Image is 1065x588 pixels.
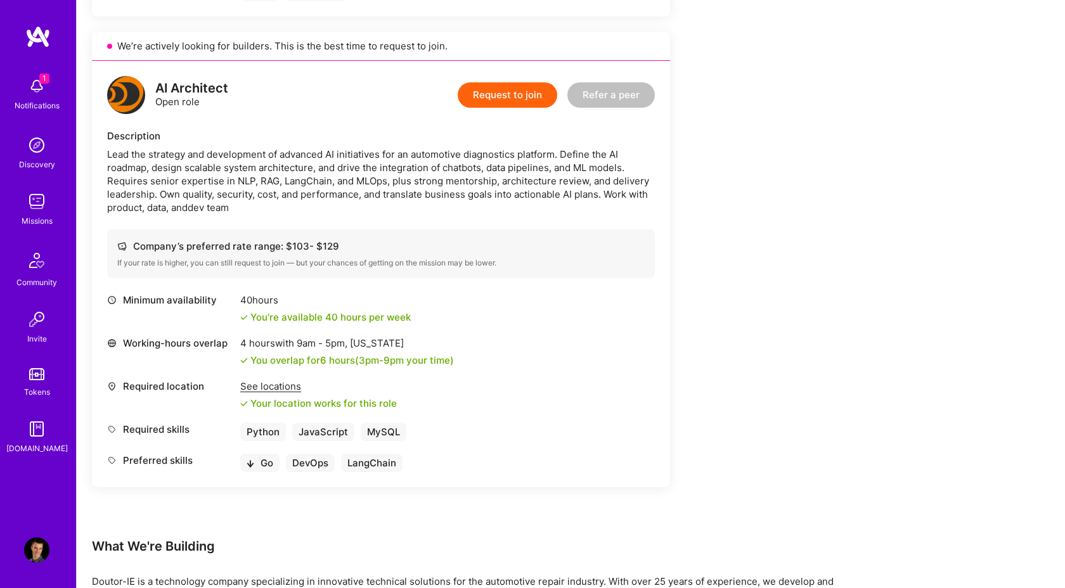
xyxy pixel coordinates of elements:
span: 1 [39,73,49,84]
div: Community [16,276,57,289]
span: 9am - 5pm , [294,337,350,349]
i: icon World [107,338,117,348]
div: Discovery [19,158,55,171]
i: icon Clock [107,295,117,305]
i: icon Cash [117,241,127,251]
div: Lead the strategy and development of advanced AI initiatives for an automotive diagnostics platfo... [107,148,655,214]
div: Minimum availability [107,293,234,307]
div: Required skills [107,423,234,436]
div: If your rate is higher, you can still request to join — but your chances of getting on the missio... [117,258,645,268]
button: Refer a peer [567,82,655,108]
img: guide book [24,416,49,442]
i: icon Check [240,400,248,407]
div: Invite [27,332,47,345]
img: Invite [24,307,49,332]
div: Description [107,129,655,143]
div: We’re actively looking for builders. This is the best time to request to join. [92,32,670,61]
i: icon Location [107,381,117,391]
div: LangChain [341,454,403,472]
div: Missions [22,214,53,227]
div: 40 hours [240,293,411,307]
img: discovery [24,132,49,158]
button: Request to join [458,82,557,108]
div: Preferred skills [107,454,234,467]
div: Company’s preferred rate range: $ 103 - $ 129 [117,240,645,253]
div: See locations [240,380,397,393]
img: tokens [29,368,44,380]
div: [DOMAIN_NAME] [6,442,68,455]
img: bell [24,73,49,99]
div: JavaScript [292,423,354,441]
img: logo [107,76,145,114]
div: 4 hours with [US_STATE] [240,336,454,350]
div: What We're Building [92,538,853,554]
div: You're available 40 hours per week [240,310,411,324]
i: icon Tag [107,425,117,434]
i: icon Check [240,357,248,364]
i: icon Tag [107,456,117,465]
span: 3pm - 9pm [359,354,404,366]
div: Your location works for this role [240,397,397,410]
div: Tokens [24,385,50,399]
i: icon BlackArrowDown [247,460,254,468]
div: Open role [155,82,228,108]
i: icon Check [240,314,248,321]
img: User Avatar [24,537,49,563]
div: Notifications [15,99,60,112]
div: DevOps [286,454,335,472]
img: Community [22,245,52,276]
div: You overlap for 6 hours ( your time) [250,354,454,367]
div: Working-hours overlap [107,336,234,350]
div: MySQL [361,423,406,441]
img: logo [25,25,51,48]
a: User Avatar [21,537,53,563]
div: Go [240,454,280,472]
div: Required location [107,380,234,393]
div: Python [240,423,286,441]
img: teamwork [24,189,49,214]
div: AI Architect [155,82,228,95]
